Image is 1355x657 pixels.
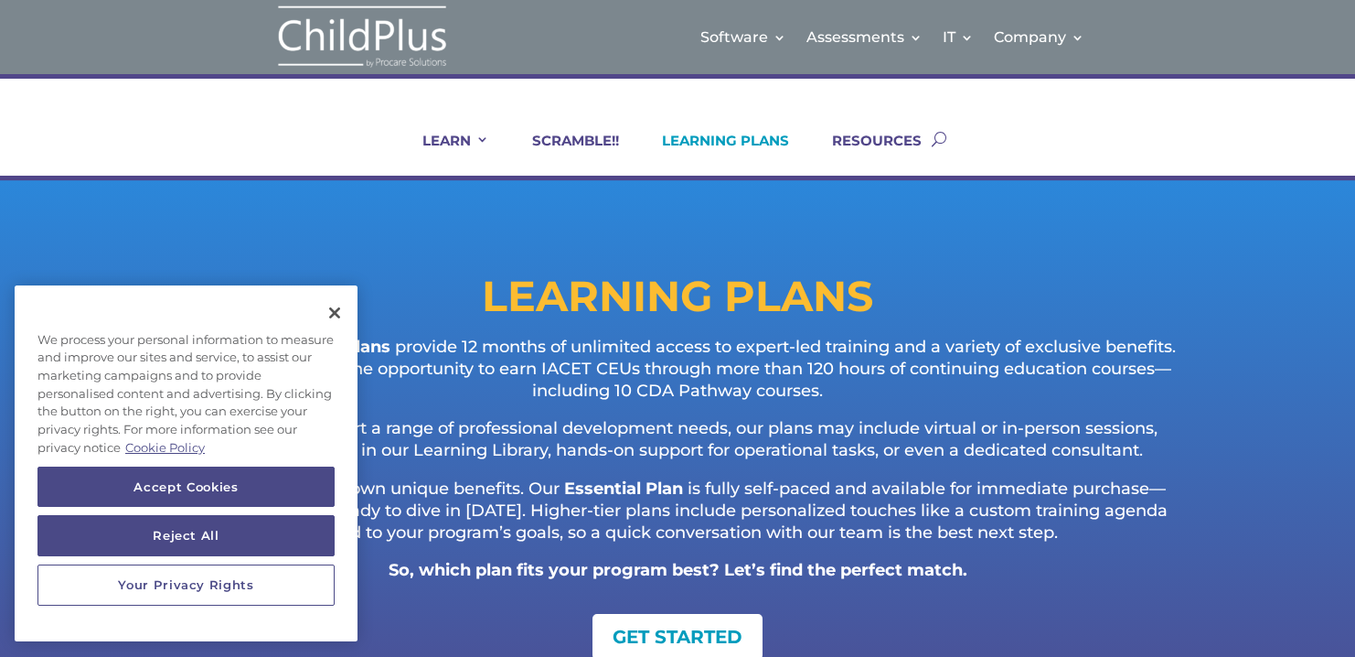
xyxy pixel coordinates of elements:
a: LEARN [400,132,489,176]
div: We process your personal information to measure and improve our sites and service, to assist our ... [15,322,357,467]
a: More information about your privacy, opens in a new tab [125,440,205,455]
div: Cookie banner [15,285,357,642]
p: Each plan offers its own unique benefits. Our is fully self-paced and available for immediate pur... [165,479,1190,560]
strong: So, which plan fits your program best? Let’s find the perfect match. [389,560,967,580]
button: Close [315,293,355,333]
p: provide 12 months of unlimited access to expert-led training and a variety of exclusive benefits.... [165,337,1190,418]
a: SCRAMBLE!! [509,132,619,176]
a: LEARNING PLANS [639,132,789,176]
a: RESOURCES [809,132,922,176]
p: Designed to support a range of professional development needs, our plans may include virtual or i... [165,418,1190,479]
div: Privacy [15,285,357,642]
strong: Essential Plan [564,479,683,499]
button: Accept Cookies [37,467,335,507]
button: Reject All [37,516,335,556]
button: Your Privacy Rights [37,565,335,606]
h1: LEARNING PLANS [92,275,1263,327]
